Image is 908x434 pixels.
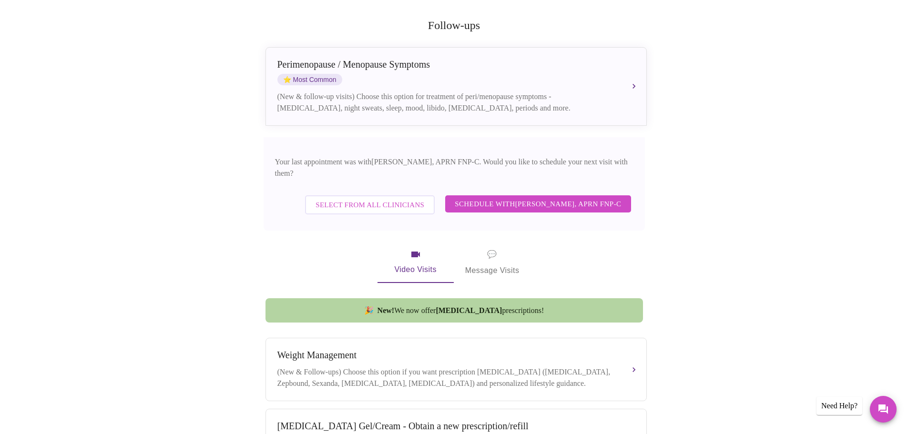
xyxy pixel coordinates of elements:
[816,397,862,415] div: Need Help?
[436,306,502,314] strong: [MEDICAL_DATA]
[389,249,442,276] span: Video Visits
[305,195,435,214] button: Select from All Clinicians
[265,47,647,126] button: Perimenopause / Menopause SymptomsstarMost Common(New & follow-up visits) Choose this option for ...
[377,306,395,314] strong: New!
[487,248,497,261] span: message
[265,338,647,401] button: Weight Management(New & Follow-ups) Choose this option if you want prescription [MEDICAL_DATA] ([...
[316,199,424,211] span: Select from All Clinicians
[377,306,544,315] span: We now offer prescriptions!
[445,195,631,212] button: Schedule with[PERSON_NAME], APRN FNP-C
[275,156,633,179] p: Your last appointment was with [PERSON_NAME], APRN FNP-C . Would you like to schedule your next v...
[283,76,291,83] span: star
[364,306,374,315] span: new
[465,248,520,277] span: Message Visits
[277,350,616,361] div: Weight Management
[455,198,621,210] span: Schedule with [PERSON_NAME], APRN FNP-C
[277,59,616,70] div: Perimenopause / Menopause Symptoms
[277,366,616,389] div: (New & Follow-ups) Choose this option if you want prescription [MEDICAL_DATA] ([MEDICAL_DATA], Ze...
[870,396,897,423] button: Messages
[264,19,645,32] h2: Follow-ups
[277,74,342,85] span: Most Common
[277,91,616,114] div: (New & follow-up visits) Choose this option for treatment of peri/menopause symptoms - [MEDICAL_D...
[277,421,616,432] div: [MEDICAL_DATA] Gel/Cream - Obtain a new prescription/refill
